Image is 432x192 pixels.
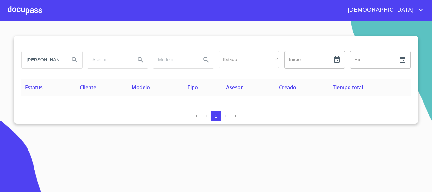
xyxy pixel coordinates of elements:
[87,51,130,68] input: search
[215,114,217,119] span: 1
[226,84,243,91] span: Asesor
[199,52,214,67] button: Search
[219,51,279,68] div: ​
[22,51,65,68] input: search
[188,84,198,91] span: Tipo
[80,84,96,91] span: Cliente
[211,111,221,121] button: 1
[133,52,148,67] button: Search
[343,5,424,15] button: account of current user
[333,84,363,91] span: Tiempo total
[132,84,150,91] span: Modelo
[279,84,296,91] span: Creado
[25,84,43,91] span: Estatus
[153,51,196,68] input: search
[67,52,82,67] button: Search
[343,5,417,15] span: [DEMOGRAPHIC_DATA]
